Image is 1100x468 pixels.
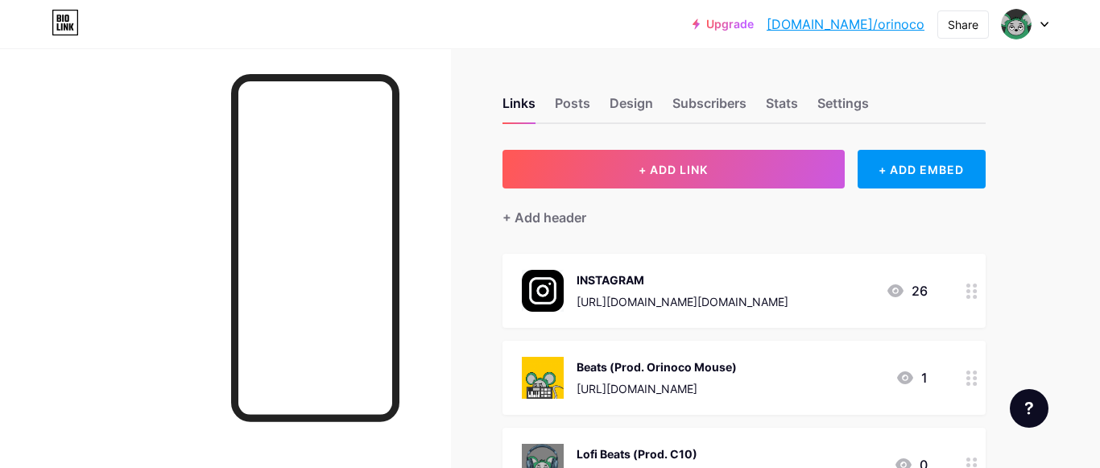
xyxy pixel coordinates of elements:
[522,270,564,312] img: INSTAGRAM
[555,93,590,122] div: Posts
[610,93,653,122] div: Design
[817,93,869,122] div: Settings
[577,445,697,462] div: Lofi Beats (Prod. C10)
[895,368,928,387] div: 1
[767,14,924,34] a: [DOMAIN_NAME]/orinoco
[577,271,788,288] div: INSTAGRAM
[858,150,986,188] div: + ADD EMBED
[693,18,754,31] a: Upgrade
[672,93,746,122] div: Subscribers
[886,281,928,300] div: 26
[639,163,708,176] span: + ADD LINK
[577,380,737,397] div: [URL][DOMAIN_NAME]
[522,357,564,399] img: Beats (Prod. Orinoco Mouse)
[1001,9,1032,39] img: orinoco
[502,150,845,188] button: + ADD LINK
[766,93,798,122] div: Stats
[577,293,788,310] div: [URL][DOMAIN_NAME][DOMAIN_NAME]
[577,358,737,375] div: Beats (Prod. Orinoco Mouse)
[948,16,978,33] div: Share
[502,208,586,227] div: + Add header
[502,93,536,122] div: Links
